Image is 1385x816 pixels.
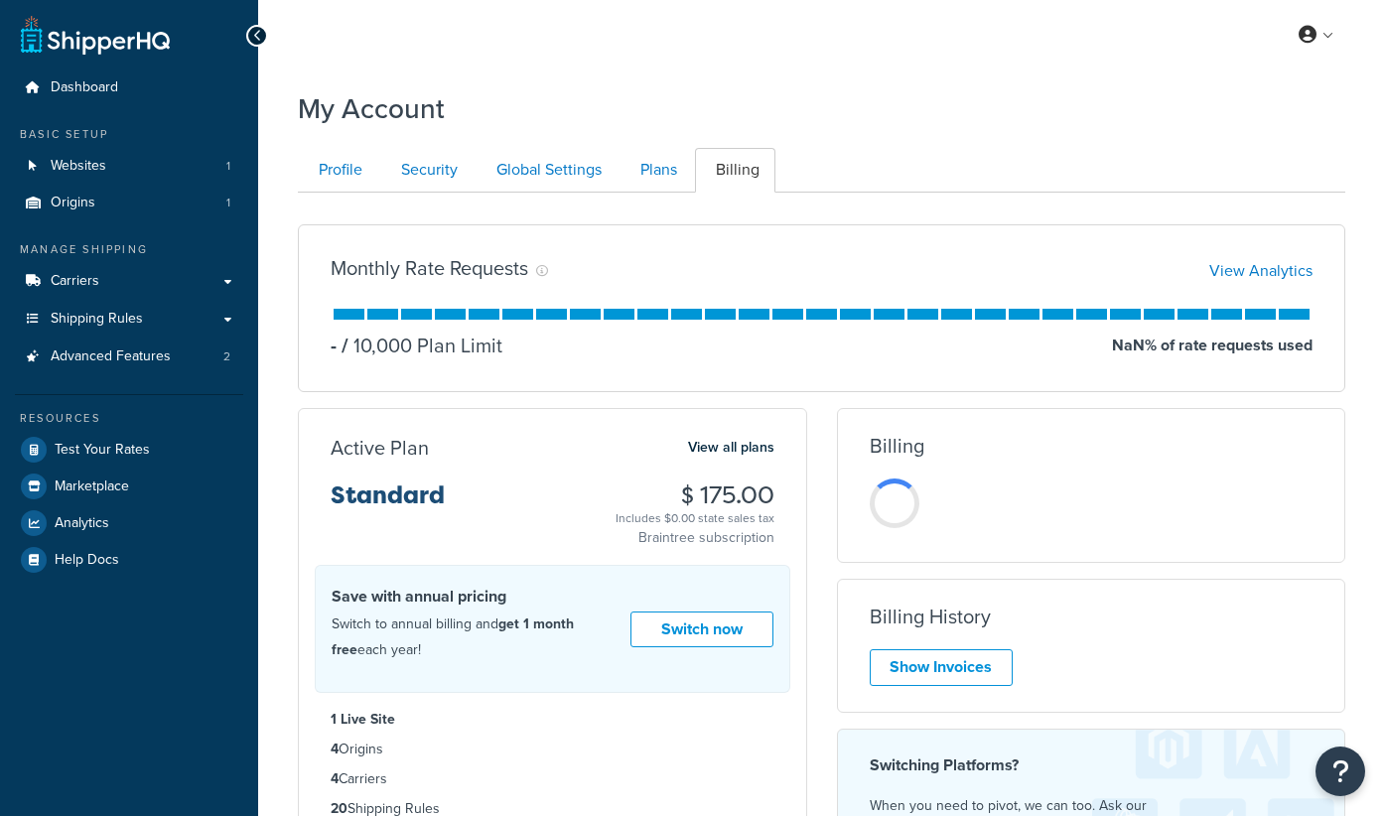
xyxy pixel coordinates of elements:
a: Dashboard [15,69,243,106]
h3: Billing History [870,606,991,627]
a: Help Docs [15,542,243,578]
div: Basic Setup [15,126,243,143]
a: View all plans [688,435,774,461]
div: Includes $0.00 state sales tax [616,508,774,528]
a: Shipping Rules [15,301,243,338]
span: Shipping Rules [51,311,143,328]
a: Carriers [15,263,243,300]
a: Origins 1 [15,185,243,221]
h4: Save with annual pricing [332,585,630,609]
li: Origins [15,185,243,221]
strong: 4 [331,768,339,789]
span: / [342,331,348,360]
span: 1 [226,158,230,175]
a: Billing [695,148,775,193]
h3: Monthly Rate Requests [331,257,528,279]
h1: My Account [298,89,445,128]
h4: Switching Platforms? [870,753,1314,777]
span: 2 [223,348,230,365]
li: Websites [15,148,243,185]
li: Origins [331,739,774,760]
span: 1 [226,195,230,211]
span: Advanced Features [51,348,171,365]
span: Websites [51,158,106,175]
h3: Active Plan [331,437,429,459]
span: Carriers [51,273,99,290]
p: Switch to annual billing and each year! [332,612,630,663]
p: NaN % of rate requests used [1112,332,1313,359]
span: Help Docs [55,552,119,569]
p: - [331,332,337,359]
li: Carriers [331,768,774,790]
a: Analytics [15,505,243,541]
div: Resources [15,410,243,427]
a: View Analytics [1209,259,1313,282]
li: Advanced Features [15,339,243,375]
span: Analytics [55,515,109,532]
span: Test Your Rates [55,442,150,459]
div: Manage Shipping [15,241,243,258]
a: Marketplace [15,469,243,504]
a: Global Settings [476,148,618,193]
h3: $ 175.00 [616,482,774,508]
a: ShipperHQ Home [21,15,170,55]
strong: 4 [331,739,339,759]
a: Websites 1 [15,148,243,185]
h3: Standard [331,482,445,524]
span: Dashboard [51,79,118,96]
a: Security [380,148,474,193]
a: Test Your Rates [15,432,243,468]
a: Show Invoices [870,649,1013,686]
a: Plans [620,148,693,193]
a: Profile [298,148,378,193]
span: Origins [51,195,95,211]
p: 10,000 Plan Limit [337,332,502,359]
button: Open Resource Center [1316,747,1365,796]
span: Marketplace [55,478,129,495]
a: Advanced Features 2 [15,339,243,375]
a: Switch now [630,612,773,648]
strong: 1 Live Site [331,709,395,730]
p: Braintree subscription [616,528,774,548]
h3: Billing [870,435,924,457]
